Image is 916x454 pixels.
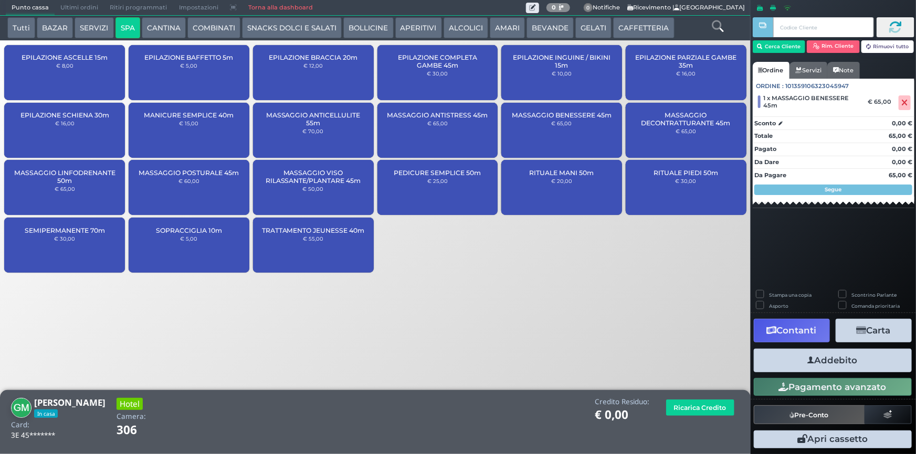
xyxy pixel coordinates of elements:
span: RITUALE MANI 50m [530,169,594,177]
span: Impostazioni [173,1,224,15]
span: 101359106323045947 [786,82,849,91]
button: Contanti [754,319,830,342]
small: € 30,00 [676,178,697,184]
label: Stampa una copia [769,291,812,298]
button: APERITIVI [395,17,442,38]
h1: € 0,00 [595,408,649,421]
small: € 65,00 [427,120,448,126]
strong: Pagato [754,145,776,153]
span: MASSAGGIO VISO RILASSANTE/PLANTARE 45m [262,169,365,185]
button: SERVIZI [75,17,113,38]
span: MASSAGGIO LINFODRENANTE 50m [13,169,116,185]
strong: Totale [754,132,773,139]
strong: 0,00 € [892,158,912,166]
h1: 306 [117,424,166,437]
span: SOPRACCIGLIA 10m [156,226,222,234]
span: TRATTAMENTO JEUNESSE 40m [262,226,365,234]
small: € 12,00 [303,62,323,69]
h3: Hotel [117,398,143,410]
a: Ordine [753,62,789,79]
button: Pagamento avanzato [754,378,912,396]
span: MASSAGGIO BENESSERE 45m [512,111,612,119]
h4: Credito Residuo: [595,398,649,406]
span: RITUALE PIEDI 50m [654,169,718,177]
button: Tutti [7,17,35,38]
span: SEMIPERMANENTE 70m [25,226,105,234]
label: Scontrino Parlante [852,291,897,298]
button: BAZAR [37,17,73,38]
small: € 15,00 [179,120,198,126]
small: € 10,00 [552,70,572,77]
button: Cerca Cliente [753,40,806,53]
input: Codice Cliente [773,17,873,37]
small: € 25,00 [427,178,448,184]
button: GELATI [575,17,612,38]
small: € 55,00 [303,235,323,242]
button: Rimuovi tutto [861,40,914,53]
h4: Camera: [117,413,146,420]
span: Ordine : [756,82,784,91]
label: Comanda prioritaria [852,302,900,309]
strong: 0,00 € [892,120,912,127]
span: 1 x MASSAGGIO BENESSERE 45m [764,94,861,109]
small: € 30,00 [54,235,75,242]
a: Torna alla dashboard [243,1,319,15]
small: € 65,00 [676,128,696,134]
small: € 50,00 [303,186,324,192]
b: [PERSON_NAME] [34,396,106,408]
button: BEVANDE [527,17,574,38]
small: € 16,00 [676,70,696,77]
button: Addebito [754,349,912,372]
strong: Da Pagare [754,171,786,179]
small: € 20,00 [551,178,572,184]
small: € 60,00 [178,178,199,184]
span: 0 [584,3,593,13]
strong: 65,00 € [889,171,912,179]
span: MASSAGGIO ANTISTRESS 45m [387,111,488,119]
a: Servizi [789,62,827,79]
strong: Da Dare [754,158,779,166]
button: COMBINATI [187,17,240,38]
img: GIUSEPPE MOSCATO [11,398,31,418]
span: MASSAGGIO ANTICELLULITE 55m [262,111,365,127]
strong: 0,00 € [892,145,912,153]
div: € 65,00 [866,98,897,105]
h4: Card: [11,421,29,429]
strong: 65,00 € [889,132,912,139]
strong: Segue [825,186,842,193]
small: € 5,00 [180,62,197,69]
button: BOLLICINE [343,17,393,38]
span: In casa [34,409,58,418]
small: € 65,00 [55,186,75,192]
span: EPILAZIONE BAFFETTO 5m [144,53,233,61]
span: EPILAZIONE INGUINE / BIKINI 15m [510,53,613,69]
button: CAFFETTERIA [613,17,674,38]
span: Ultimi ordini [55,1,104,15]
small: € 16,00 [55,120,75,126]
small: € 30,00 [427,70,448,77]
small: € 70,00 [303,128,324,134]
span: MASSAGGIO POSTURALE 45m [139,169,239,177]
span: EPILAZIONE BRACCIA 20m [269,53,357,61]
b: 0 [552,4,556,11]
span: EPILAZIONE PARZIALE GAMBE 35m [635,53,738,69]
button: Rim. Cliente [807,40,860,53]
button: SNACKS DOLCI E SALATI [242,17,342,38]
button: SPA [115,17,140,38]
label: Asporto [769,302,788,309]
small: € 5,00 [180,235,197,242]
button: Carta [836,319,912,342]
button: CANTINA [142,17,186,38]
button: ALCOLICI [444,17,488,38]
small: € 65,00 [552,120,572,126]
button: AMARI [490,17,525,38]
span: Punto cassa [6,1,55,15]
button: Apri cassetto [754,430,912,448]
button: Pre-Conto [754,405,865,424]
span: EPILAZIONE COMPLETA GAMBE 45m [386,53,489,69]
strong: Sconto [754,119,776,128]
span: Ritiri programmati [104,1,173,15]
span: MASSAGGIO DECONTRATTURANTE 45m [635,111,738,127]
span: EPILAZIONE SCHIENA 30m [20,111,109,119]
a: Note [827,62,859,79]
